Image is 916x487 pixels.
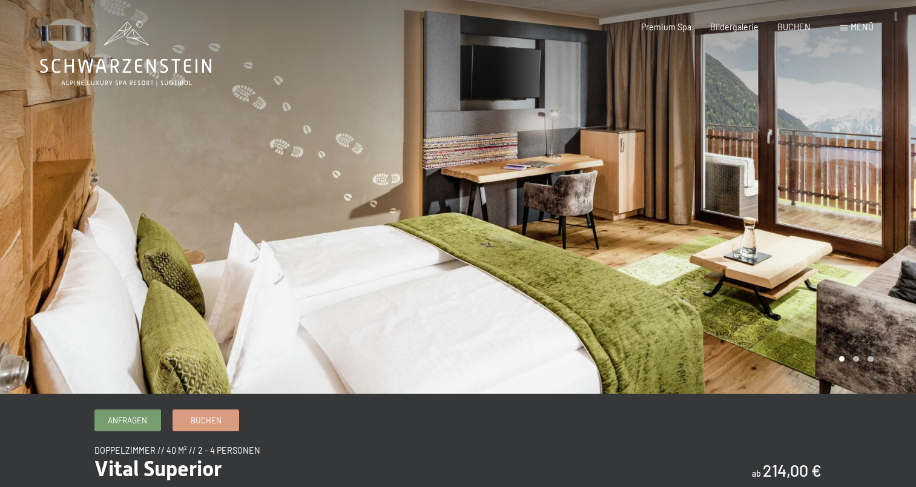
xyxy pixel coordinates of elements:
[710,22,759,32] a: Bildergalerie
[752,468,761,479] span: ab
[777,22,811,32] a: BUCHEN
[94,456,222,481] span: Vital Superior
[108,415,147,426] span: Anfragen
[191,415,222,426] span: Buchen
[94,445,260,456] span: Doppelzimmer // 40 m² // 2 - 4 Personen
[95,410,160,430] a: Anfragen
[851,22,874,32] span: Menü
[763,460,822,480] b: 214,00 €
[641,22,691,32] a: Premium Spa
[173,410,239,430] a: Buchen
